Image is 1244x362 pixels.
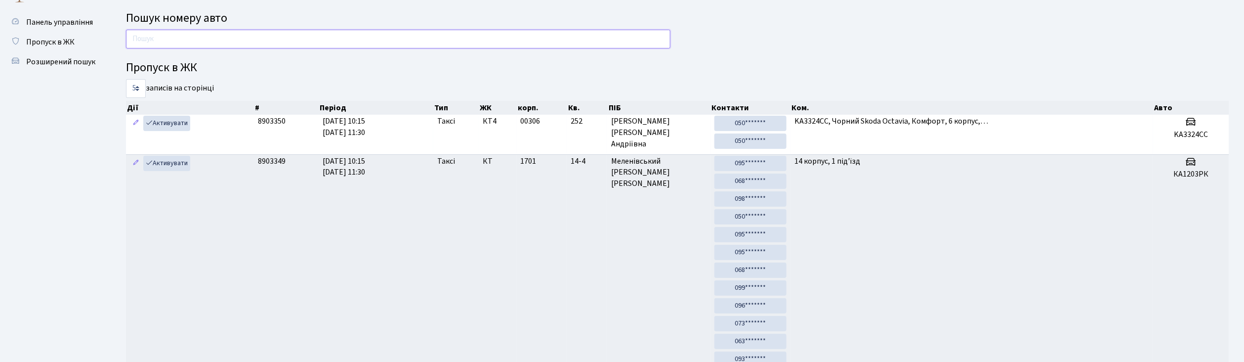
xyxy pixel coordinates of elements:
[26,56,95,67] span: Розширений пошук
[571,156,604,167] span: 14-4
[5,12,104,32] a: Панель управління
[319,101,434,115] th: Період
[794,156,860,167] span: 14 корпус, 1 під'їзд
[1157,130,1225,139] h5: KA3324CC
[130,156,142,171] a: Редагувати
[521,116,540,127] span: 00306
[143,156,190,171] a: Активувати
[483,116,512,127] span: КТ4
[26,17,93,28] span: Панель управління
[254,101,319,115] th: #
[323,116,365,138] span: [DATE] 10:15 [DATE] 11:30
[517,101,567,115] th: корп.
[258,156,286,167] span: 8903349
[437,116,455,127] span: Таксі
[567,101,608,115] th: Кв.
[483,156,512,167] span: КТ
[791,101,1154,115] th: Ком.
[323,156,365,178] span: [DATE] 10:15 [DATE] 11:30
[5,32,104,52] a: Пропуск в ЖК
[126,61,1229,75] h4: Пропуск в ЖК
[5,52,104,72] a: Розширений пошук
[611,116,706,150] span: [PERSON_NAME] [PERSON_NAME] Андріївна
[611,156,706,190] span: Меленівський [PERSON_NAME] [PERSON_NAME]
[437,156,455,167] span: Таксі
[521,156,537,167] span: 1701
[126,79,214,98] label: записів на сторінці
[794,116,988,127] span: KA3324CC, Чорний Skoda Octavia, Комфорт, 6 корпус,…
[130,116,142,131] a: Редагувати
[126,9,227,27] span: Пошук номеру авто
[26,37,75,47] span: Пропуск в ЖК
[711,101,791,115] th: Контакти
[126,30,670,48] input: Пошук
[479,101,516,115] th: ЖК
[126,79,146,98] select: записів на сторінці
[143,116,190,131] a: Активувати
[1154,101,1230,115] th: Авто
[571,116,604,127] span: 252
[608,101,711,115] th: ПІБ
[258,116,286,127] span: 8903350
[126,101,254,115] th: Дії
[1157,170,1225,179] h5: КА1203РК
[433,101,479,115] th: Тип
